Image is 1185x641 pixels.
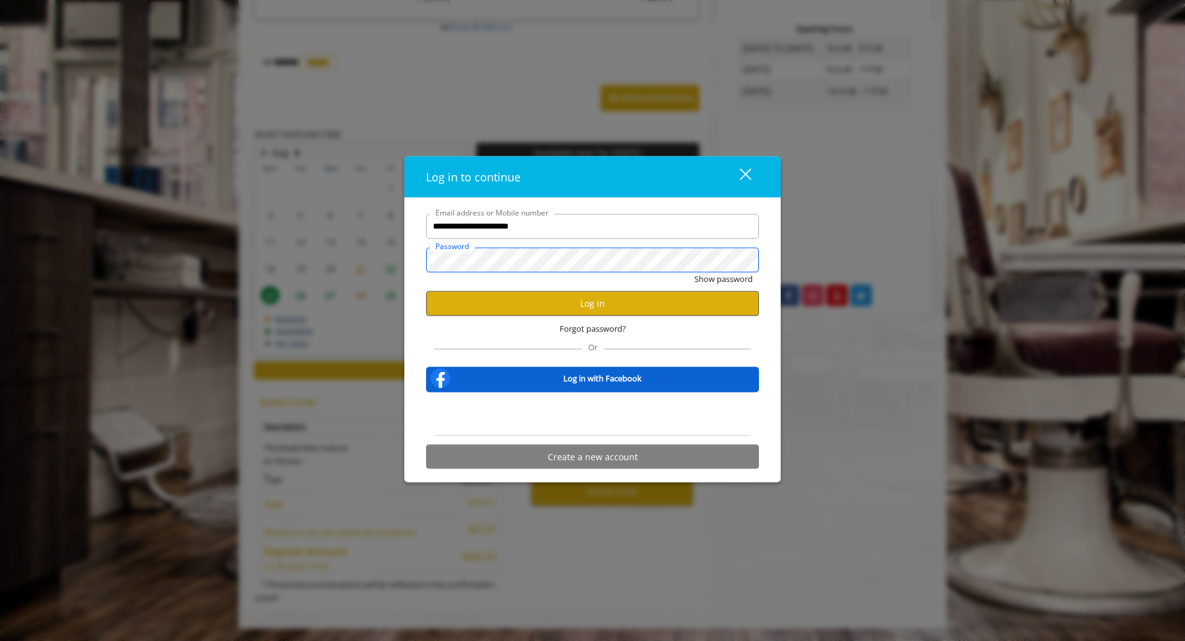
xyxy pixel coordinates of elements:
iframe: Sign in with Google Button [530,401,656,428]
span: Or [582,342,604,353]
span: Forgot password? [560,322,626,335]
label: Email address or Mobile number [429,206,555,218]
input: Email address or Mobile number [426,214,759,239]
button: close dialog [717,164,759,189]
span: Log in to continue [426,169,520,184]
button: Log in [426,291,759,316]
img: facebook-logo [428,366,453,391]
div: close dialog [725,168,750,186]
label: Password [429,240,475,252]
button: Create a new account [426,445,759,469]
button: Show password [694,272,753,285]
input: Password [426,247,759,272]
b: Log in with Facebook [563,371,642,384]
